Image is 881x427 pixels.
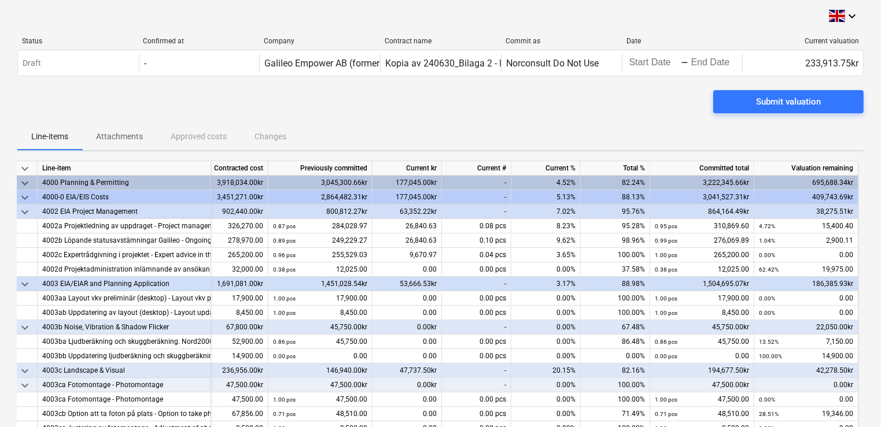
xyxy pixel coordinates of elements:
div: - [442,190,511,205]
div: 4003aa Layout vkv preliminär (desktop) - Layout vkv preliminary (desktop version) [42,291,206,306]
div: 0.00kr [373,378,442,392]
small: 62.42% [759,266,779,273]
div: 19,975.00 [759,262,853,277]
div: 0.00 pcs [442,291,511,306]
div: 409,743.69kr [754,190,858,205]
div: 0.00% [581,349,650,363]
div: 86.48% [581,335,650,349]
div: 0.00% [511,392,581,407]
div: 0.00% [511,335,581,349]
div: Kopia av 240630_Bilaga 2 - Prisschema Högstberget.pdf [385,58,615,69]
div: Current kr [373,161,442,176]
div: 0.00 [373,349,442,363]
div: 7,150.00 [759,335,853,349]
div: 17,900.00 [273,291,367,306]
div: 0.00 pcs [442,349,511,363]
div: 4003bb Uppdatering ljudberäkning och skuggberäkning. Nord2000 - Update sound calculation and shad... [42,349,206,363]
div: 45,750.00kr [650,320,754,335]
div: 0.00% [511,407,581,421]
div: 4003b Noise, Vibration & Shadow Flicker [42,320,206,335]
small: 0.00 pcs [655,353,677,359]
small: 0.89 pcs [273,237,296,244]
small: 0.00% [759,252,775,258]
div: 0.00% [511,291,581,306]
div: 0.00% [511,320,581,335]
div: 100.00% [581,248,650,262]
div: 88.98% [581,277,650,291]
div: 4002 EIA Project Management [42,205,206,219]
div: 255,529.03 [273,248,367,262]
div: 864,164.49kr [650,205,754,219]
div: 37.58% [581,262,650,277]
div: 100.00% [581,306,650,320]
div: 177,045.00kr [373,176,442,190]
div: 146,940.00kr [268,363,373,378]
p: Draft [23,57,41,69]
div: 9,670.97 [373,248,442,262]
div: Date [626,37,738,45]
div: 0.00 [759,306,853,320]
button: Submit valuation [713,90,864,113]
p: Attachments [96,131,143,143]
i: keyboard_arrow_down [845,9,859,23]
div: 7.02% [511,205,581,219]
div: - [442,320,511,335]
div: 4003cb Option att ta foton på plats - Option to take photos on site [42,407,206,421]
small: 0.95 pcs [655,223,677,229]
div: Previously committed [268,161,373,176]
div: 15,400.40 [759,219,853,233]
div: 17,900.00 [655,291,749,306]
small: 1.00 pcs [273,310,296,316]
div: 38,275.51kr [754,205,858,219]
div: - [144,58,146,69]
div: 0.00 pcs [442,262,511,277]
div: 82.24% [581,176,650,190]
div: 0.00 [759,248,853,262]
small: 0.71 pcs [273,411,296,417]
div: 88.13% [581,190,650,205]
div: 12,025.00 [655,262,749,277]
div: 4003ca Fotomontage - Photomontage [42,392,206,407]
div: 67.48% [581,320,650,335]
div: 4002d Projektadministration inlämnande av ansökan - Project administration submission of the appl... [42,262,206,277]
div: 47,737.50kr [373,363,442,378]
div: 0.00kr [373,320,442,335]
span: keyboard_arrow_down [18,162,32,176]
input: Start Date [627,55,681,71]
small: 0.96 pcs [273,252,296,258]
div: 0.08 pcs [442,219,511,233]
small: 0.99 pcs [655,237,677,244]
span: keyboard_arrow_down [18,176,32,190]
div: 800,812.27kr [268,205,373,219]
div: 0.00 [373,392,442,407]
div: 8,450.00 [273,306,367,320]
div: - [442,205,511,219]
span: keyboard_arrow_down [18,277,32,291]
div: 47,500.00kr [650,378,754,392]
small: 0.87 pcs [273,223,296,229]
div: 45,750.00kr [268,320,373,335]
div: Line-item [38,161,211,176]
p: Line-items [31,131,68,143]
div: 4003c Landscape & Visual [42,363,206,378]
span: keyboard_arrow_down [18,364,32,378]
div: 45,750.00 [655,335,749,349]
div: Commit as [506,37,617,45]
div: 4000-0 EIA/EIS Costs [42,190,206,205]
div: 695,688.34kr [754,176,858,190]
div: 1,504,695.07kr [650,277,754,291]
div: - [681,60,689,66]
div: 12,025.00 [273,262,367,277]
small: 1.00 pcs [655,295,677,302]
div: 53,666.53kr [373,277,442,291]
div: 0.00 pcs [442,306,511,320]
div: 98.96% [581,233,650,248]
small: 28.51% [759,411,779,417]
div: 265,200.00 [655,248,749,262]
div: Current % [511,161,581,176]
div: 249,229.27 [273,233,367,248]
div: 8.23% [511,219,581,233]
div: 0.00 pcs [442,335,511,349]
div: 4003ca Fotomontage - Photomontage [42,378,206,392]
small: 1.00 pcs [273,396,296,403]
